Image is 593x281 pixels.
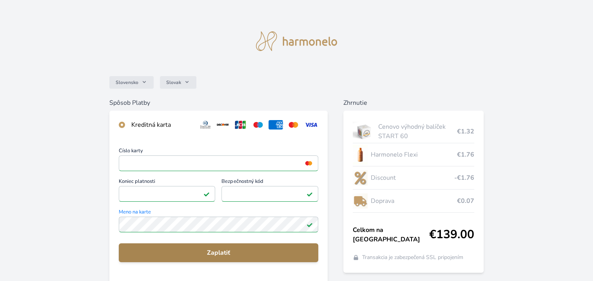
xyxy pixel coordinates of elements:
[306,221,313,228] img: Pole je platné
[457,196,474,206] span: €0.07
[371,150,457,159] span: Harmonelo Flexi
[371,196,457,206] span: Doprava
[251,120,265,130] img: maestro.svg
[119,210,318,217] span: Meno na karte
[343,98,484,108] h6: Zhrnutie
[353,168,368,188] img: discount-lo.png
[454,173,474,182] span: -€1.76
[119,179,216,186] span: Koniec platnosti
[233,120,248,130] img: jcb.svg
[116,79,138,86] span: Slovensko
[160,76,196,89] button: Slovak
[109,76,154,89] button: Slovensko
[119,243,318,262] button: Zaplatiť
[429,228,474,242] span: €139.00
[457,127,474,136] span: €1.32
[119,217,318,232] input: Meno na kartePole je platné
[225,188,315,199] iframe: Iframe pre bezpečnostný kód
[306,191,313,197] img: Pole je platné
[166,79,181,86] span: Slovak
[221,179,318,186] span: Bezpečnostný kód
[203,191,210,197] img: Pole je platné
[457,150,474,159] span: €1.76
[268,120,283,130] img: amex.svg
[122,158,315,169] iframe: Iframe pre číslo karty
[362,254,463,261] span: Transakcia je zabezpečená SSL pripojením
[378,122,457,141] span: Cenovo výhodný balíček START 60
[131,120,192,130] div: Kreditná karta
[353,191,368,211] img: delivery-lo.png
[216,120,230,130] img: discover.svg
[371,173,454,182] span: Discount
[353,145,368,164] img: CLEAN_FLEXI_se_stinem_x-hi_(1)-lo.jpg
[198,120,213,130] img: diners.svg
[303,160,314,167] img: mc
[256,31,337,51] img: logo.svg
[304,120,318,130] img: visa.svg
[122,188,212,199] iframe: Iframe pre deň vypršania platnosti
[353,225,429,244] span: Celkom na [GEOGRAPHIC_DATA]
[109,98,328,108] h6: Spôsob Platby
[119,148,318,155] span: Číslo karty
[353,122,375,141] img: start.jpg
[125,248,312,257] span: Zaplatiť
[286,120,301,130] img: mc.svg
